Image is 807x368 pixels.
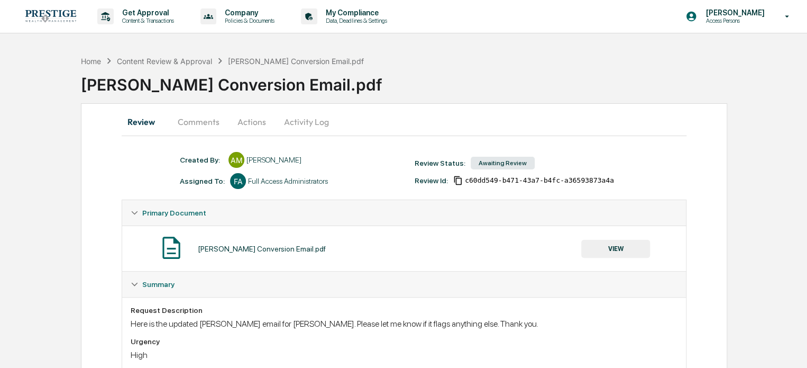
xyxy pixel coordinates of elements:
[198,245,326,253] div: [PERSON_NAME] Conversion Email.pdf
[453,176,463,185] span: Copy Id
[415,176,448,185] div: Review Id:
[317,17,392,24] p: Data, Deadlines & Settings
[246,156,301,164] div: [PERSON_NAME]
[131,350,677,360] div: High
[697,8,769,17] p: [PERSON_NAME]
[581,240,650,258] button: VIEW
[114,17,179,24] p: Content & Transactions
[122,109,686,134] div: secondary tabs example
[465,176,614,185] span: c60dd549-b471-43a7-b4fc-a36593873a4a
[122,200,686,226] div: Primary Document
[131,319,677,329] div: Here is the updated [PERSON_NAME] email for [PERSON_NAME]. Please let me know if it flags anythin...
[158,235,185,261] img: Document Icon
[81,57,101,66] div: Home
[230,173,246,189] div: FA
[142,280,175,289] span: Summary
[122,226,686,271] div: Primary Document
[216,8,280,17] p: Company
[114,8,179,17] p: Get Approval
[415,159,465,167] div: Review Status:
[142,209,206,217] span: Primary Document
[248,177,328,185] div: Full Access Administrators
[697,17,769,24] p: Access Persons
[131,337,677,346] div: Urgency
[180,156,223,164] div: Created By: ‎ ‎
[122,109,169,134] button: Review
[317,8,392,17] p: My Compliance
[276,109,337,134] button: Activity Log
[228,152,244,168] div: AM
[169,109,228,134] button: Comments
[216,17,280,24] p: Policies & Documents
[117,57,212,66] div: Content Review & Approval
[228,57,364,66] div: [PERSON_NAME] Conversion Email.pdf
[81,67,807,94] div: [PERSON_NAME] Conversion Email.pdf
[25,10,76,22] img: logo
[471,157,535,169] div: Awaiting Review
[228,109,276,134] button: Actions
[131,306,677,315] div: Request Description
[122,272,686,297] div: Summary
[180,177,225,185] div: Assigned To:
